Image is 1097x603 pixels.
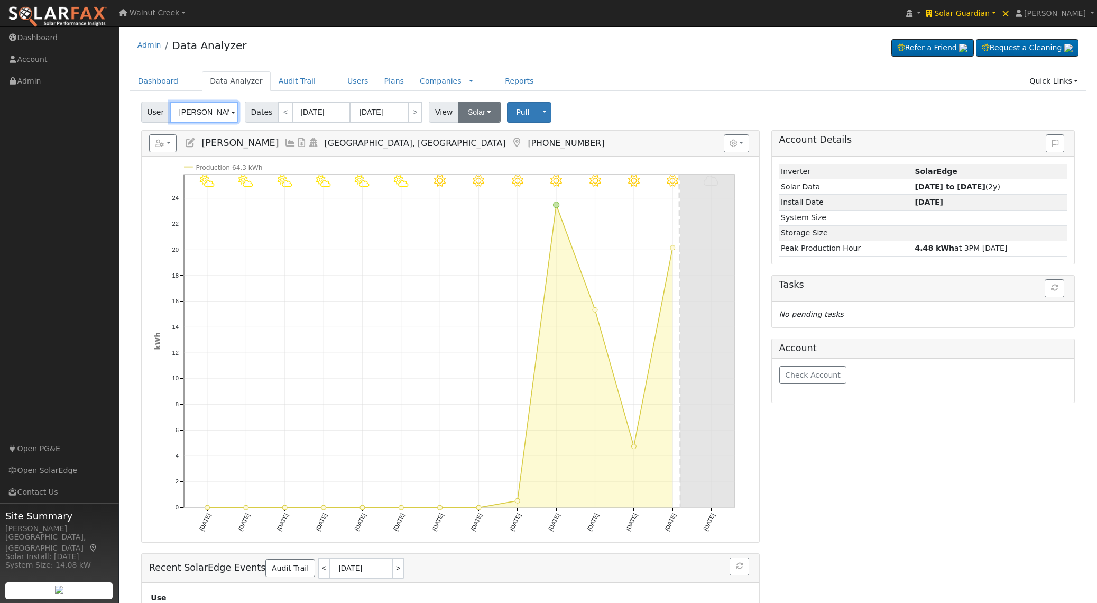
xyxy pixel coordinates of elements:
button: Refresh [730,558,749,575]
a: Map [89,544,98,552]
span: [PERSON_NAME] [201,138,279,148]
text: [DATE] [275,513,289,532]
input: Select a User [170,102,238,123]
a: Companies [420,77,462,85]
td: Storage Size [779,225,913,241]
i: 9/22 - PartlyCloudy [355,175,370,187]
img: retrieve [959,44,967,52]
circle: onclick="" [515,499,520,504]
h5: Account [779,343,817,353]
circle: onclick="" [476,506,481,510]
a: Dashboard [130,71,187,91]
circle: onclick="" [438,506,443,510]
i: 9/30 - Clear [667,175,678,187]
circle: onclick="" [554,202,559,208]
circle: onclick="" [593,308,597,313]
a: Reports [497,71,541,91]
span: (2y) [915,182,1000,191]
td: Solar Data [779,179,913,195]
td: Inverter [779,164,913,179]
circle: onclick="" [244,506,248,510]
td: System Size [779,210,913,225]
a: Users [339,71,376,91]
text: 4 [175,453,178,459]
h5: Tasks [779,279,1067,290]
text: 8 [175,401,178,408]
text: [DATE] [469,513,483,532]
a: > [408,102,422,123]
i: 9/18 - PartlyCloudy [200,175,215,187]
td: Peak Production Hour [779,241,913,256]
button: Check Account [779,366,847,384]
text: [DATE] [547,513,561,532]
text: 22 [172,221,178,227]
h5: Recent SolarEdge Events [149,558,752,579]
a: Map [511,138,522,148]
a: Edit User (36065) [185,138,196,148]
strong: [DATE] to [DATE] [915,182,985,191]
button: Pull [507,102,538,123]
text: [DATE] [237,513,251,532]
a: Audit Trail [271,71,324,91]
i: 9/19 - PartlyCloudy [238,175,253,187]
text: [DATE] [625,513,639,532]
span: [DATE] [915,198,943,206]
h5: Account Details [779,134,1067,145]
text: 10 [172,376,178,382]
a: > [393,558,404,579]
text: [DATE] [392,513,406,532]
text: kWh [154,333,162,350]
span: Check Account [785,371,841,379]
button: Issue History [1046,134,1064,152]
i: No pending tasks [779,310,844,318]
a: Request a Cleaning [976,39,1078,57]
text: 14 [172,324,178,330]
a: Login As (last 10/02/2025 4:14:05 PM) [308,138,319,148]
text: [DATE] [431,513,445,532]
span: Dates [245,102,279,123]
span: × [1001,7,1010,20]
a: Data Analyzer [202,71,271,91]
a: Bills [296,138,308,148]
i: 9/27 - Clear [550,175,562,187]
a: Refer a Friend [891,39,974,57]
td: at 3PM [DATE] [913,241,1067,256]
i: 9/25 - Clear [473,175,485,187]
circle: onclick="" [670,245,675,250]
circle: onclick="" [282,506,287,510]
i: 9/20 - PartlyCloudy [277,175,292,187]
span: Walnut Creek [130,8,179,17]
strong: ID: 1187125, authorized: 10/02/25 [915,167,957,176]
text: Production 64.3 kWh [196,164,262,171]
text: 20 [172,246,178,253]
a: Audit Trail [265,559,315,577]
span: Pull [516,108,529,116]
i: 9/24 - Clear [434,175,446,187]
img: retrieve [1064,44,1073,52]
span: [PHONE_NUMBER] [528,138,604,148]
circle: onclick="" [321,506,326,510]
a: < [278,102,293,123]
i: 9/21 - PartlyCloudy [316,175,331,187]
a: < [318,558,329,579]
text: 6 [175,427,178,433]
a: Quick Links [1021,71,1086,91]
div: [GEOGRAPHIC_DATA], [GEOGRAPHIC_DATA] [5,532,113,554]
a: Admin [137,41,161,49]
text: [DATE] [315,513,328,532]
i: 9/26 - Clear [512,175,523,187]
text: [DATE] [509,513,522,532]
span: Solar Guardian [934,9,990,17]
text: 24 [172,195,178,202]
td: Install Date [779,195,913,210]
text: [DATE] [353,513,367,532]
a: Multi-Series Graph [284,138,296,148]
text: [DATE] [198,513,212,532]
img: retrieve [55,586,63,594]
i: 9/23 - PartlyCloudy [394,175,409,187]
text: [DATE] [703,513,716,532]
text: 18 [172,272,178,279]
i: 9/28 - Clear [589,175,601,187]
text: [DATE] [586,513,600,532]
a: Data Analyzer [172,39,246,52]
